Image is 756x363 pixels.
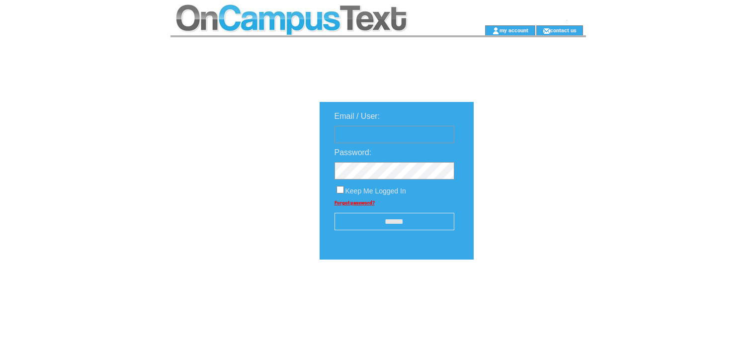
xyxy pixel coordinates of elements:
[500,27,528,33] a: my account
[492,27,500,35] img: account_icon.gif;jsessionid=5D7AC96590D743828653A520E3E942F4
[335,112,380,120] span: Email / User:
[335,148,372,157] span: Password:
[335,200,375,205] a: Forgot password?
[503,284,552,297] img: transparent.png;jsessionid=5D7AC96590D743828653A520E3E942F4
[543,27,550,35] img: contact_us_icon.gif;jsessionid=5D7AC96590D743828653A520E3E942F4
[345,187,406,195] span: Keep Me Logged In
[550,27,577,33] a: contact us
